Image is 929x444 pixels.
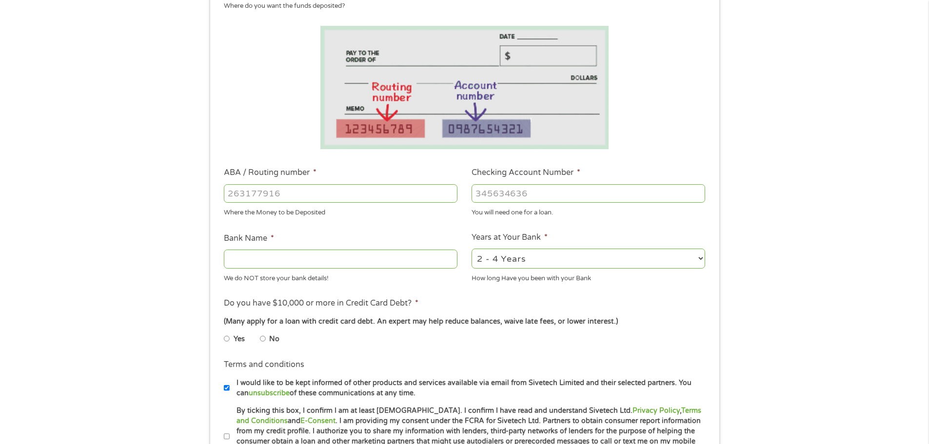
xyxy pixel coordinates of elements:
[224,233,274,244] label: Bank Name
[224,316,705,327] div: (Many apply for a loan with credit card debt. An expert may help reduce balances, waive late fees...
[633,406,680,415] a: Privacy Policy
[224,270,457,283] div: We do NOT store your bank details!
[237,406,701,425] a: Terms and Conditions
[472,270,705,283] div: How long Have you been with your Bank
[320,26,609,149] img: Routing number location
[249,389,290,397] a: unsubscribe
[224,1,698,11] div: Where do you want the funds deposited?
[472,184,705,203] input: 345634636
[224,184,457,203] input: 263177916
[300,417,336,425] a: E-Consent
[472,168,580,178] label: Checking Account Number
[224,205,457,218] div: Where the Money to be Deposited
[230,378,708,399] label: I would like to be kept informed of other products and services available via email from Sivetech...
[269,334,279,345] label: No
[472,232,548,243] label: Years at Your Bank
[224,168,316,178] label: ABA / Routing number
[234,334,245,345] label: Yes
[472,205,705,218] div: You will need one for a loan.
[224,298,418,309] label: Do you have $10,000 or more in Credit Card Debt?
[224,360,304,370] label: Terms and conditions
